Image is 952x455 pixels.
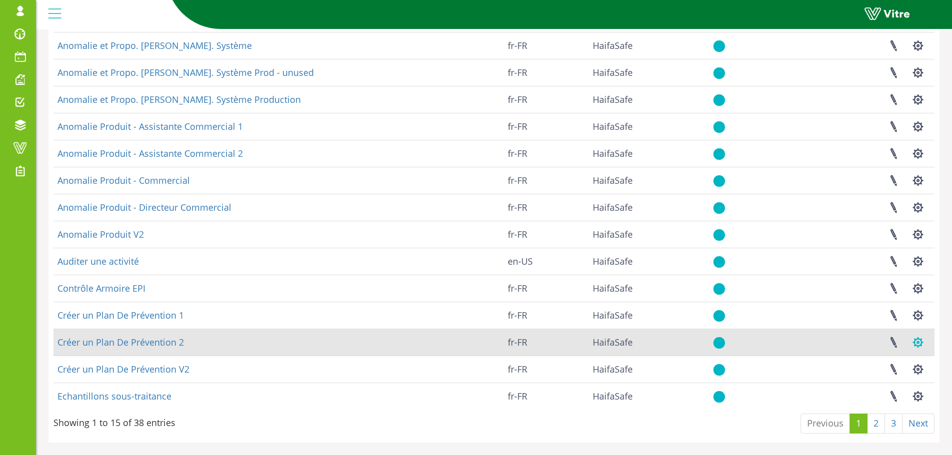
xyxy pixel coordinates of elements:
[593,147,633,159] span: 151
[713,40,725,52] img: yes
[713,121,725,133] img: yes
[867,414,885,434] a: 2
[57,309,184,321] a: Créer un Plan De Prévention 1
[593,255,633,267] span: 151
[593,120,633,132] span: 151
[504,59,589,86] td: fr-FR
[593,228,633,240] span: 151
[57,255,139,267] a: Auditer une activité
[504,167,589,194] td: fr-FR
[504,248,589,275] td: en-US
[593,309,633,321] span: 151
[53,413,175,430] div: Showing 1 to 15 of 38 entries
[57,282,145,294] a: Contrôle Armoire EPI
[801,414,850,434] a: Previous
[593,201,633,213] span: 151
[593,66,633,78] span: 151
[713,175,725,187] img: yes
[504,329,589,356] td: fr-FR
[504,275,589,302] td: fr-FR
[713,94,725,106] img: yes
[57,201,231,213] a: Anomalie Produit - Directeur Commercial
[57,120,243,132] a: Anomalie Produit - Assistante Commercial 1
[713,67,725,79] img: yes
[504,86,589,113] td: fr-FR
[57,174,190,186] a: Anomalie Produit - Commercial
[593,363,633,375] span: 151
[504,383,589,410] td: fr-FR
[504,194,589,221] td: fr-FR
[504,221,589,248] td: fr-FR
[593,174,633,186] span: 151
[593,93,633,105] span: 151
[593,39,633,51] span: 151
[57,336,184,348] a: Créer un Plan De Prévention 2
[57,228,144,240] a: Anomalie Produit V2
[57,147,243,159] a: Anomalie Produit - Assistante Commercial 2
[593,390,633,402] span: 151
[57,39,252,51] a: Anomalie et Propo. [PERSON_NAME]. Système
[504,302,589,329] td: fr-FR
[713,229,725,241] img: yes
[713,202,725,214] img: yes
[57,93,301,105] a: Anomalie et Propo. [PERSON_NAME]. Système Production
[885,414,903,434] a: 3
[504,140,589,167] td: fr-FR
[504,32,589,59] td: fr-FR
[504,113,589,140] td: fr-FR
[504,356,589,383] td: fr-FR
[902,414,935,434] a: Next
[57,390,171,402] a: Echantillons sous-traitance
[713,283,725,295] img: yes
[850,414,868,434] a: 1
[593,282,633,294] span: 151
[593,336,633,348] span: 151
[713,337,725,349] img: yes
[57,363,189,375] a: Créer un Plan De Prévention V2
[713,310,725,322] img: yes
[713,364,725,376] img: yes
[713,391,725,403] img: yes
[713,148,725,160] img: yes
[713,256,725,268] img: yes
[57,66,314,78] a: Anomalie et Propo. [PERSON_NAME]. Système Prod - unused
